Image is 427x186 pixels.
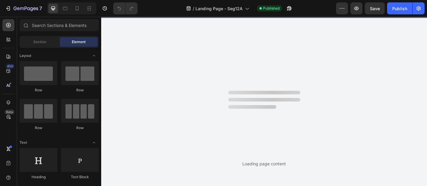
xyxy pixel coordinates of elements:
[6,64,14,69] div: 450
[20,19,99,31] input: Search Sections & Elements
[89,138,99,147] span: Toggle open
[365,2,385,14] button: Save
[387,2,412,14] button: Publish
[61,87,99,93] div: Row
[195,5,243,12] span: Landing Page - Seg12A
[113,2,138,14] div: Undo/Redo
[20,53,31,58] span: Layout
[20,87,57,93] div: Row
[392,5,407,12] div: Publish
[61,174,99,180] div: Text Block
[263,6,280,11] span: Published
[2,2,45,14] button: 7
[72,39,86,45] span: Element
[39,5,42,12] p: 7
[20,125,57,131] div: Row
[89,51,99,61] span: Toggle open
[33,39,46,45] span: Section
[61,125,99,131] div: Row
[242,161,286,167] div: Loading page content
[20,174,57,180] div: Heading
[370,6,380,11] span: Save
[193,5,194,12] span: /
[5,110,14,114] div: Beta
[20,140,27,145] span: Text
